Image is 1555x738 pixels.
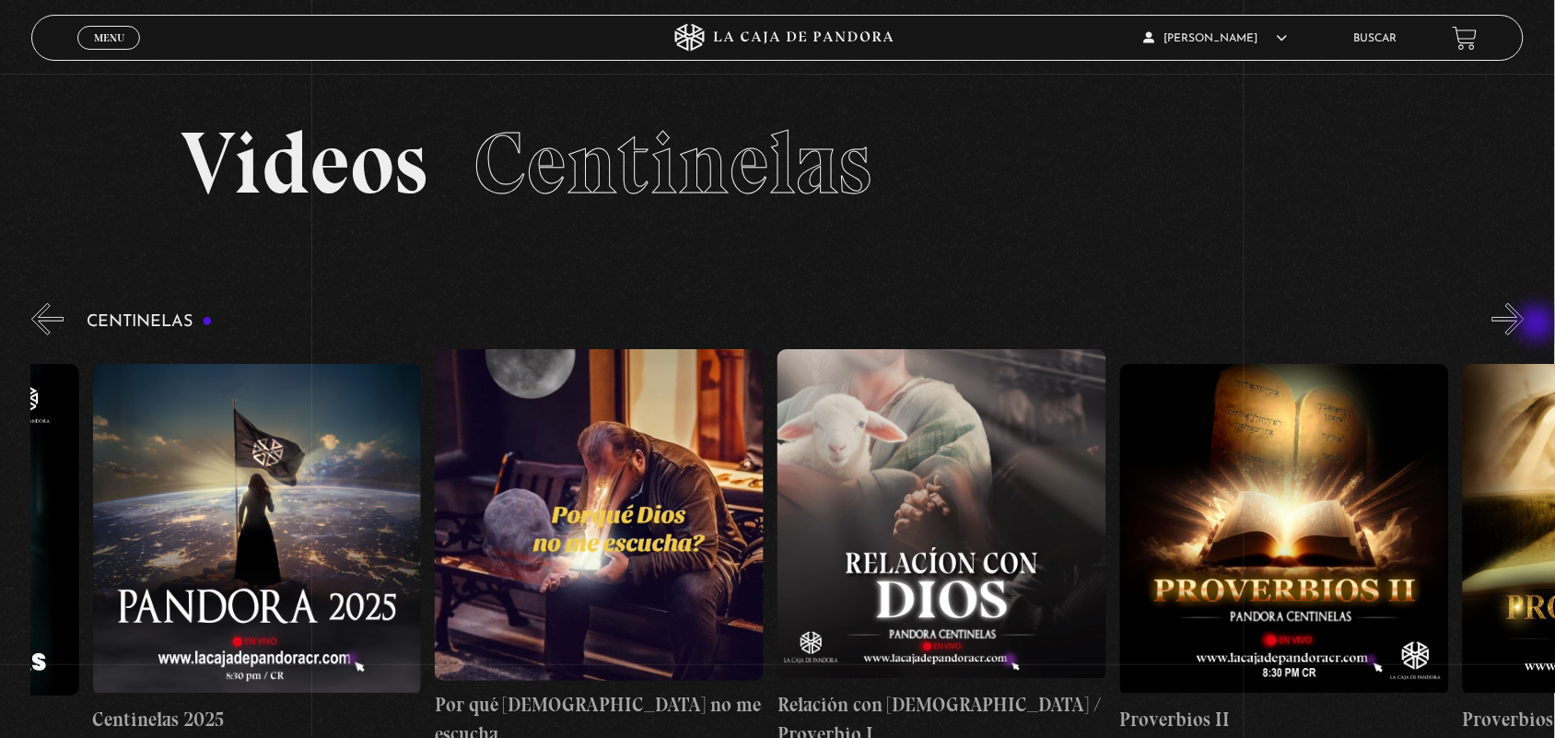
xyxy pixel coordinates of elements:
[1453,26,1478,51] a: View your shopping cart
[88,48,131,61] span: Cerrar
[181,120,1374,207] h2: Videos
[94,32,124,43] span: Menu
[1144,33,1288,44] span: [PERSON_NAME]
[1354,33,1397,44] a: Buscar
[1120,705,1449,734] h4: Proverbios II
[1492,303,1525,335] button: Next
[87,313,213,331] h3: Centinelas
[474,111,872,216] span: Centinelas
[31,303,64,335] button: Previous
[93,705,422,734] h4: Centinelas 2025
